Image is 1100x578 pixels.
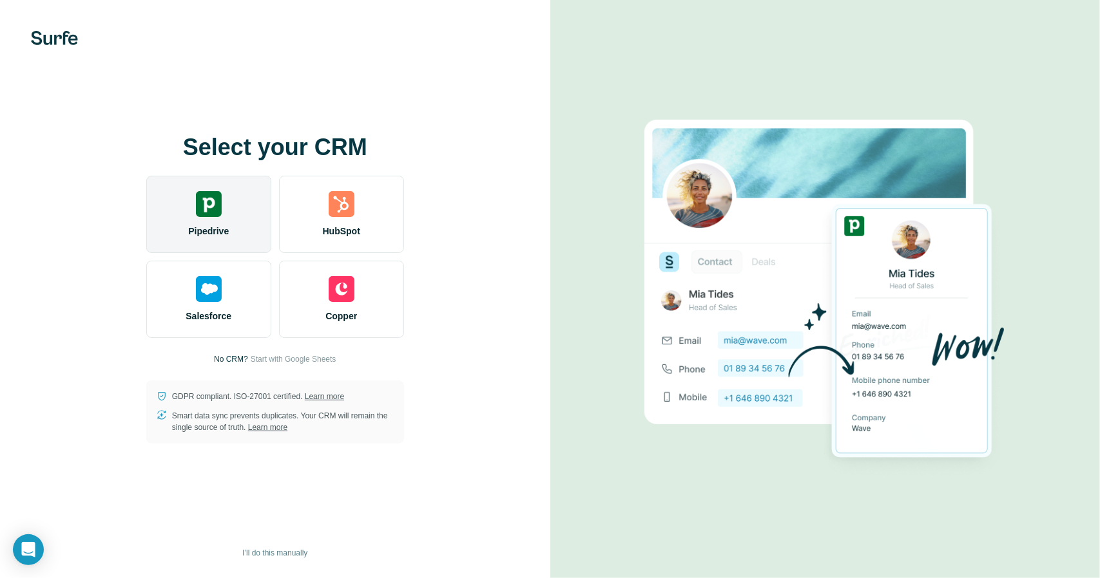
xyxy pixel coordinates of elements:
button: Start with Google Sheets [251,353,336,365]
img: Surfe's logo [31,31,78,45]
span: I’ll do this manually [242,547,307,559]
img: PIPEDRIVE image [644,98,1005,480]
img: hubspot's logo [329,191,354,217]
img: copper's logo [329,276,354,302]
p: Smart data sync prevents duplicates. Your CRM will remain the single source of truth. [172,410,394,433]
span: Salesforce [186,310,231,322]
span: Pipedrive [188,225,229,238]
button: I’ll do this manually [233,543,316,563]
h1: Select your CRM [146,135,404,160]
div: Open Intercom Messenger [13,534,44,565]
img: pipedrive's logo [196,191,222,217]
p: GDPR compliant. ISO-27001 certified. [172,391,344,402]
a: Learn more [305,392,344,401]
a: Learn more [248,423,287,432]
img: salesforce's logo [196,276,222,302]
span: HubSpot [323,225,360,238]
p: No CRM? [214,353,248,365]
span: Copper [325,310,357,322]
